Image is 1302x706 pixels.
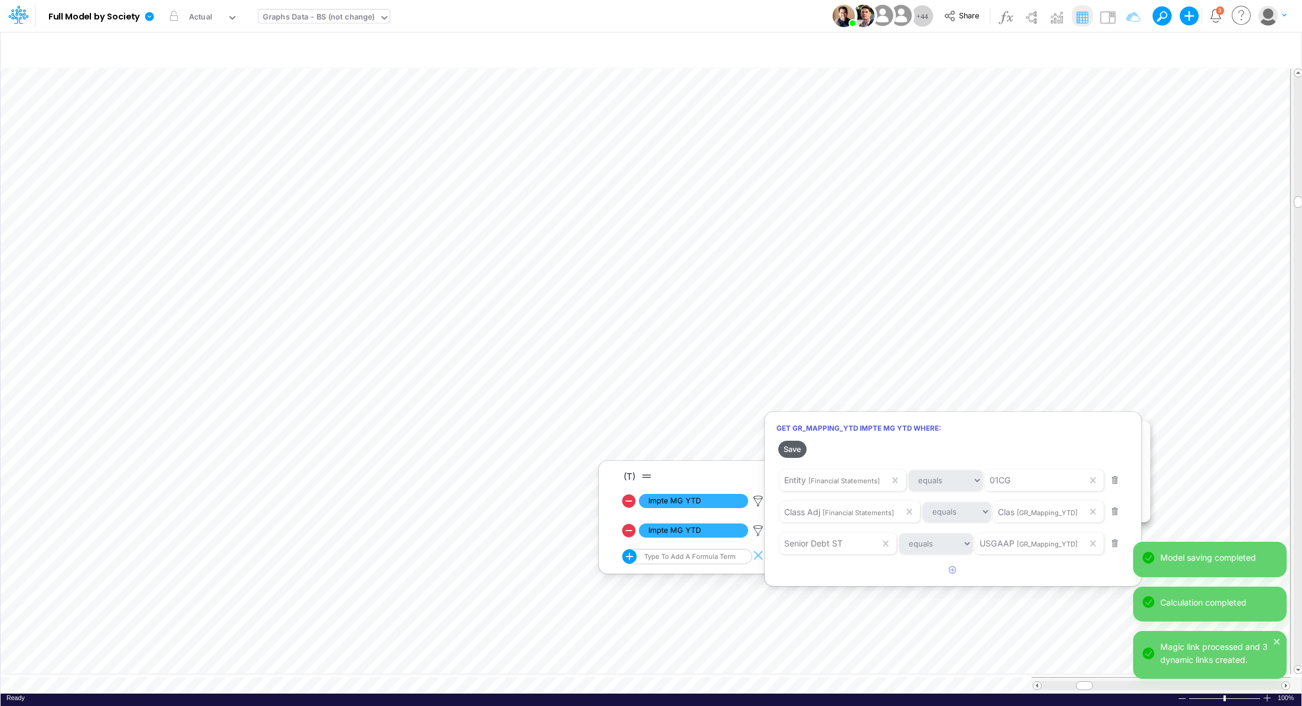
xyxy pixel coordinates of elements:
[784,507,820,517] span: Class Adj
[980,538,1014,548] span: USGAAP
[869,2,896,29] img: User Image Icon
[833,5,855,27] img: User Image Icon
[887,2,914,29] img: User Image Icon
[784,538,843,548] span: Senior Debt ST
[1160,640,1277,665] div: Magic link processed and 3 dynamic links created.
[998,506,1078,518] div: Clas
[784,475,806,485] span: Entity
[980,537,1078,549] div: USGAAP
[1017,540,1078,548] span: [GR_Mapping_YTD]
[784,474,880,486] div: Entity
[990,475,1011,485] span: 01CG
[1273,634,1281,646] button: close
[823,509,894,517] span: [Financial Statements]
[808,477,880,485] span: [Financial Statements]
[852,5,874,27] img: User Image Icon
[784,537,843,549] div: Senior Debt ST
[778,441,807,458] button: Save
[998,507,1014,517] span: Clas
[784,506,894,518] div: Class Adj
[990,474,1011,486] div: 01CG
[1017,509,1078,517] span: [GR_Mapping_YTD]
[1160,551,1277,564] div: Model saving completed
[1160,596,1277,609] div: Calculation completed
